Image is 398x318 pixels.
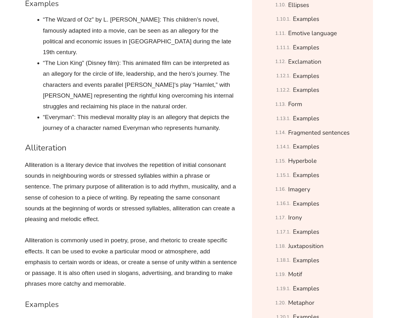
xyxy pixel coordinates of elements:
iframe: Chat Widget [293,246,398,318]
a: Examples [293,113,319,124]
h3: Alliteration [25,143,237,153]
a: Imagery [288,184,310,195]
a: Metaphor [288,297,314,308]
a: Examples [293,71,319,82]
li: “Everyman”: This medieval morality play is an allegory that depicts the journey of a character na... [43,112,237,133]
a: Examples [293,141,319,152]
a: Juxtaposition [288,241,324,252]
a: Form [288,99,302,110]
li: “The Wizard of Oz” by L. [PERSON_NAME]: This children’s novel, famously adapted into a movie, can... [43,14,237,58]
a: Fragmented sentences [288,127,350,138]
p: Alliteration is a literary device that involves the repetition of initial consonant sounds in nei... [25,160,237,225]
a: Examples [293,85,319,96]
a: Examples [293,42,319,53]
a: Irony [288,212,302,223]
p: Alliteration is commonly used in poetry, prose, and rhetoric to create specific effects. It can b... [25,235,237,289]
a: Examples [293,226,319,238]
a: Exclamation [288,56,321,67]
a: Examples [293,198,319,209]
a: Motif [288,269,302,280]
a: Examples [293,170,319,181]
a: Emotive language [288,28,337,39]
h4: Examples [25,300,237,309]
a: Hyperbole [288,156,317,167]
li: “The Lion King” (Disney film): This animated film can be interpreted as an allegory for the circl... [43,58,237,112]
a: Examples [293,14,319,25]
